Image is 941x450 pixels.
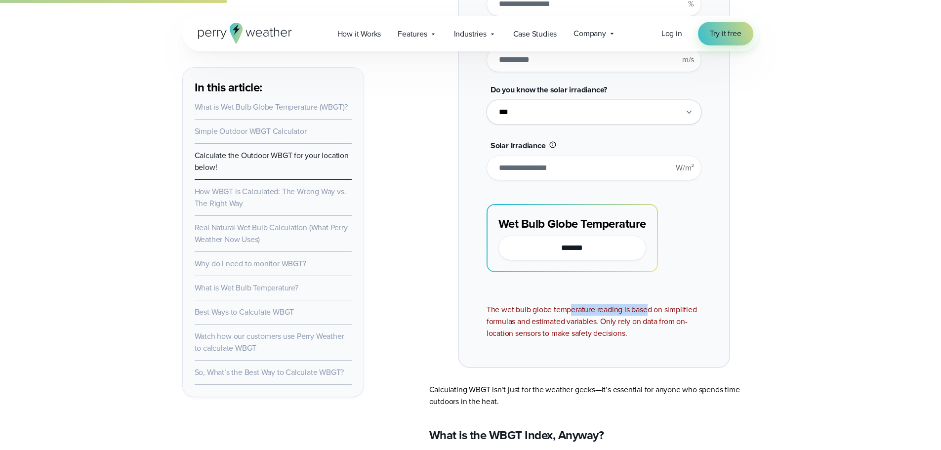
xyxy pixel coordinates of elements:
[337,28,381,40] span: How it Works
[195,101,348,113] a: What is Wet Bulb Globe Temperature (WBGT)?
[513,28,557,40] span: Case Studies
[195,80,352,95] h3: In this article:
[195,330,344,354] a: Watch how our customers use Perry Weather to calculate WBGT
[661,28,682,39] span: Log in
[491,140,546,151] span: Solar Irradiance
[195,125,307,137] a: Simple Outdoor WBGT Calculator
[195,367,344,378] a: So, What’s the Best Way to Calculate WBGT?
[491,84,607,95] span: Do you know the solar irradiance?
[573,28,606,40] span: Company
[398,28,427,40] span: Features
[698,22,753,45] a: Try it free
[454,28,487,40] span: Industries
[710,28,741,40] span: Try it free
[329,24,390,44] a: How it Works
[661,28,682,40] a: Log in
[195,282,298,293] a: What is Wet Bulb Temperature?
[505,24,566,44] a: Case Studies
[195,186,346,209] a: How WBGT is Calculated: The Wrong Way vs. The Right Way
[195,150,349,173] a: Calculate the Outdoor WBGT for your location below!
[429,427,759,443] h3: What is the WBGT Index, Anyway?
[487,304,701,339] div: The wet bulb globe temperature reading is based on simplified formulas and estimated variables. O...
[429,384,759,408] p: Calculating WBGT isn’t just for the weather geeks—it’s essential for anyone who spends time outdo...
[195,222,348,245] a: Real Natural Wet Bulb Calculation (What Perry Weather Now Uses)
[195,306,294,318] a: Best Ways to Calculate WBGT
[195,258,306,269] a: Why do I need to monitor WBGT?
